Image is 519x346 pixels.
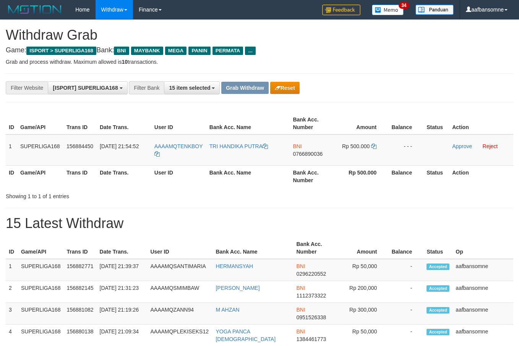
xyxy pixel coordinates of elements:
span: ISPORT > SUPERLIGA168 [26,47,96,55]
td: 1 [6,134,17,166]
span: Accepted [427,285,449,292]
td: 2 [6,281,18,303]
td: [DATE] 21:39:37 [97,259,148,281]
td: AAAAMQZANN94 [147,303,212,325]
th: Bank Acc. Name [206,113,290,134]
th: User ID [151,165,206,187]
td: aafbansomne [453,303,513,325]
th: Bank Acc. Name [212,237,293,259]
td: SUPERLIGA168 [17,134,63,166]
td: 156881082 [63,303,96,325]
button: Grab Withdraw [221,82,268,94]
button: Reset [270,82,300,94]
a: Reject [483,143,498,149]
a: TRI HANDIKA PUTRA [209,143,268,149]
span: BNI [296,307,305,313]
button: [ISPORT] SUPERLIGA168 [48,81,127,94]
div: Showing 1 to 1 of 1 entries [6,189,211,200]
a: AAAAMQTENKBOY [154,143,203,157]
span: Accepted [427,329,449,335]
td: SUPERLIGA168 [18,303,64,325]
th: ID [6,113,17,134]
span: Copy 1384461773 to clipboard [296,336,326,342]
a: [PERSON_NAME] [216,285,259,291]
th: Game/API [17,165,63,187]
span: BNI [296,263,305,269]
th: Game/API [18,237,64,259]
span: 15 item selected [169,85,210,91]
td: SUPERLIGA168 [18,281,64,303]
strong: 10 [122,59,128,65]
h1: Withdraw Grab [6,27,513,43]
th: Action [449,165,513,187]
td: SUPERLIGA168 [18,259,64,281]
h4: Game: Bank: [6,47,513,54]
th: Bank Acc. Name [206,165,290,187]
span: Copy 0766890036 to clipboard [293,151,323,157]
th: ID [6,165,17,187]
span: [ISPORT] SUPERLIGA168 [53,85,118,91]
button: 15 item selected [164,81,220,94]
span: PANIN [188,47,210,55]
span: Accepted [427,307,449,314]
th: Amount [334,113,388,134]
span: AAAAMQTENKBOY [154,143,203,149]
td: aafbansomne [453,259,513,281]
th: Date Trans. [97,113,151,134]
th: Date Trans. [97,165,151,187]
th: Rp 500.000 [334,165,388,187]
th: Status [423,237,453,259]
th: Action [449,113,513,134]
h1: 15 Latest Withdraw [6,216,513,231]
th: ID [6,237,18,259]
a: HERMANSYAH [216,263,253,269]
th: Game/API [17,113,63,134]
th: Bank Acc. Number [290,113,334,134]
span: BNI [296,285,305,291]
span: PERMATA [212,47,243,55]
th: Bank Acc. Number [293,237,337,259]
th: Status [423,165,449,187]
th: User ID [151,113,206,134]
td: 3 [6,303,18,325]
span: MAYBANK [131,47,163,55]
div: Filter Website [6,81,48,94]
span: BNI [293,143,302,149]
a: M AHZAN [216,307,239,313]
a: Copy 500000 to clipboard [371,143,376,149]
img: Feedback.jpg [322,5,360,15]
th: Date Trans. [97,237,148,259]
a: YOGA PANCA [DEMOGRAPHIC_DATA] [216,328,276,342]
th: Balance [388,237,423,259]
td: Rp 300,000 [337,303,389,325]
span: Copy 1112373322 to clipboard [296,293,326,299]
span: BNI [296,328,305,335]
th: Op [453,237,513,259]
img: panduan.png [415,5,454,15]
div: Filter Bank [129,81,164,94]
td: [DATE] 21:19:26 [97,303,148,325]
th: Bank Acc. Number [290,165,334,187]
td: 156882145 [63,281,96,303]
th: Status [423,113,449,134]
span: 34 [399,2,409,9]
td: Rp 200,000 [337,281,389,303]
span: Copy 0296220552 to clipboard [296,271,326,277]
th: Trans ID [63,165,97,187]
td: Rp 50,000 [337,259,389,281]
img: Button%20Memo.svg [372,5,404,15]
span: BNI [114,47,129,55]
img: MOTION_logo.png [6,4,64,15]
td: AAAAMQSANTIMARIA [147,259,212,281]
span: 156884450 [66,143,93,149]
td: - [388,259,423,281]
span: ... [245,47,255,55]
td: 1 [6,259,18,281]
th: Balance [388,165,423,187]
td: 156882771 [63,259,96,281]
th: User ID [147,237,212,259]
td: AAAAMQSMIMBAW [147,281,212,303]
a: Approve [452,143,472,149]
p: Grab and process withdraw. Maximum allowed is transactions. [6,58,513,66]
span: Copy 0951526338 to clipboard [296,314,326,320]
